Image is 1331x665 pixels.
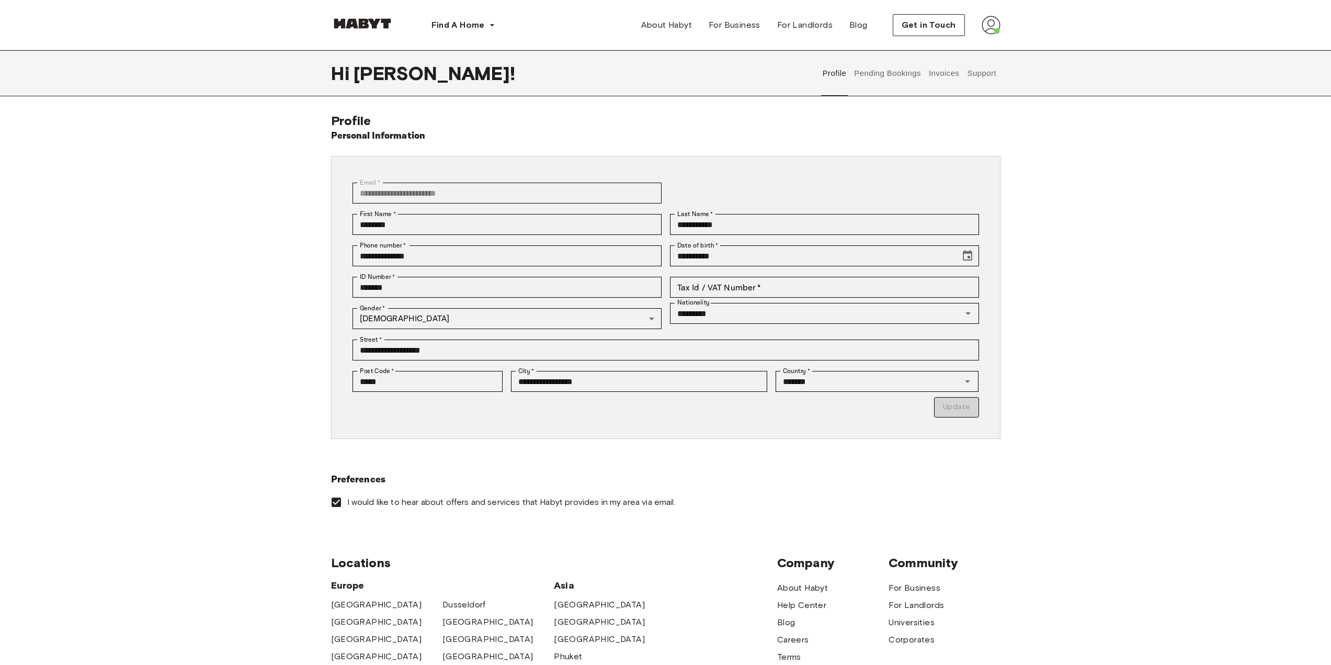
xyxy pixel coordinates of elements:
button: Pending Bookings [853,50,923,96]
a: Corporates [889,634,935,646]
a: For Business [889,582,940,594]
a: [GEOGRAPHIC_DATA] [442,650,533,663]
a: For Landlords [769,15,841,36]
label: Last Name [677,209,713,219]
button: Choose date, selected date is Jun 30, 1999 [957,245,978,266]
a: [GEOGRAPHIC_DATA] [442,616,533,628]
label: Email [360,178,380,187]
img: Habyt [331,18,394,29]
a: [GEOGRAPHIC_DATA] [554,616,645,628]
button: Open [961,306,975,321]
a: Blog [841,15,876,36]
label: First Name [360,209,396,219]
span: Blog [849,19,868,31]
a: [GEOGRAPHIC_DATA] [331,599,422,611]
a: [GEOGRAPHIC_DATA] [331,650,422,663]
a: Dusseldorf [442,599,486,611]
a: [GEOGRAPHIC_DATA] [331,616,422,628]
a: About Habyt [777,582,828,594]
button: Get in Touch [893,14,965,36]
button: Open [960,374,975,389]
span: Europe [331,579,554,592]
a: Universities [889,616,935,629]
label: Gender [360,303,385,313]
label: Street [360,335,382,344]
div: [DEMOGRAPHIC_DATA] [352,308,662,329]
span: For Business [709,19,760,31]
span: Find A Home [431,19,485,31]
label: ID Number [360,272,395,281]
label: Post Code [360,366,394,376]
a: [GEOGRAPHIC_DATA] [442,633,533,646]
h6: Preferences [331,472,1000,487]
button: Find A Home [423,15,504,36]
a: [GEOGRAPHIC_DATA] [554,633,645,646]
span: I would like to hear about offers and services that Habyt provides in my area via email. [347,497,676,508]
label: Phone number [360,241,406,250]
a: For Landlords [889,599,944,612]
span: Asia [554,579,665,592]
button: Profile [821,50,848,96]
a: Careers [777,634,809,646]
span: Company [777,555,889,571]
label: Nationality [677,298,710,307]
h6: Personal Information [331,129,426,143]
label: Date of birth [677,241,718,250]
span: About Habyt [641,19,692,31]
label: Country [783,366,810,376]
div: You can't change your email address at the moment. Please reach out to customer support in case y... [352,183,662,204]
span: Community [889,555,1000,571]
a: Help Center [777,599,826,612]
button: Support [966,50,998,96]
a: Blog [777,616,795,629]
a: About Habyt [633,15,700,36]
img: avatar [982,16,1000,35]
span: Locations [331,555,777,571]
span: Profile [331,113,371,128]
span: For Landlords [777,19,833,31]
div: user profile tabs [818,50,1000,96]
a: For Business [700,15,769,36]
a: Terms [777,651,801,663]
a: [GEOGRAPHIC_DATA] [331,633,422,646]
span: Hi [331,62,354,84]
span: Get in Touch [902,19,956,31]
a: [GEOGRAPHIC_DATA] [554,599,645,611]
button: Invoices [927,50,960,96]
span: [PERSON_NAME] ! [354,62,515,84]
label: City [518,366,534,376]
a: Phuket [554,650,582,663]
